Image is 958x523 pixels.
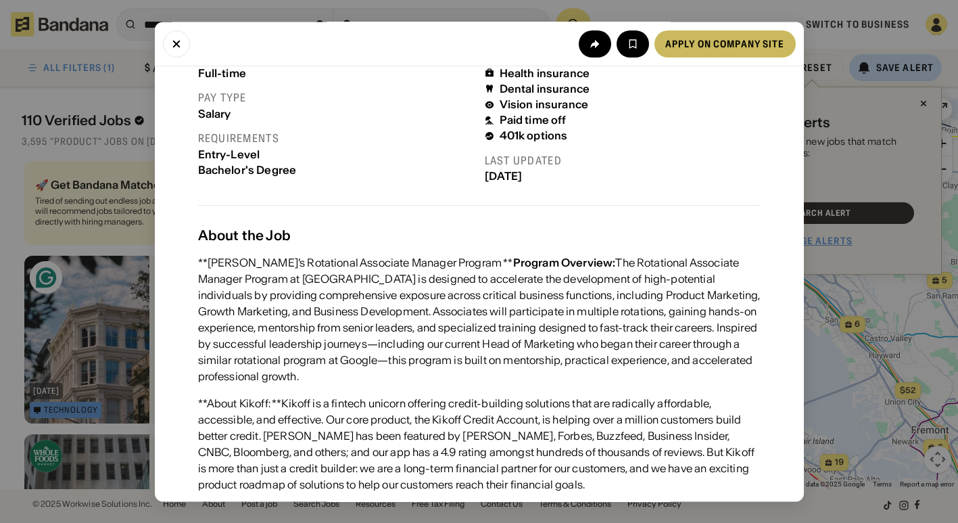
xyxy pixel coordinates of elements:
div: Pay type [198,91,474,105]
div: Vision insurance [500,99,589,112]
div: 401k options [500,130,568,143]
div: Full-time [198,67,474,80]
div: **About Kikoff: **Kikoff is a fintech unicorn offering credit-building solutions that are radical... [198,395,761,493]
div: Apply on company site [665,39,785,48]
button: Close [163,30,190,57]
div: Last updated [485,154,761,168]
div: Dental insurance [500,83,590,95]
div: [DATE] [485,170,761,183]
div: **[PERSON_NAME]’s Rotational Associate Manager Program ** The Rotational Associate Manager Progra... [198,254,761,384]
div: Entry-Level [198,148,474,161]
div: Program Overview: [513,256,616,269]
div: Salary [198,108,474,120]
div: Requirements [198,131,474,145]
div: Paid time off [500,114,567,127]
div: Health insurance [500,67,590,80]
div: Bachelor's Degree [198,164,474,177]
div: About the Job [198,227,761,244]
